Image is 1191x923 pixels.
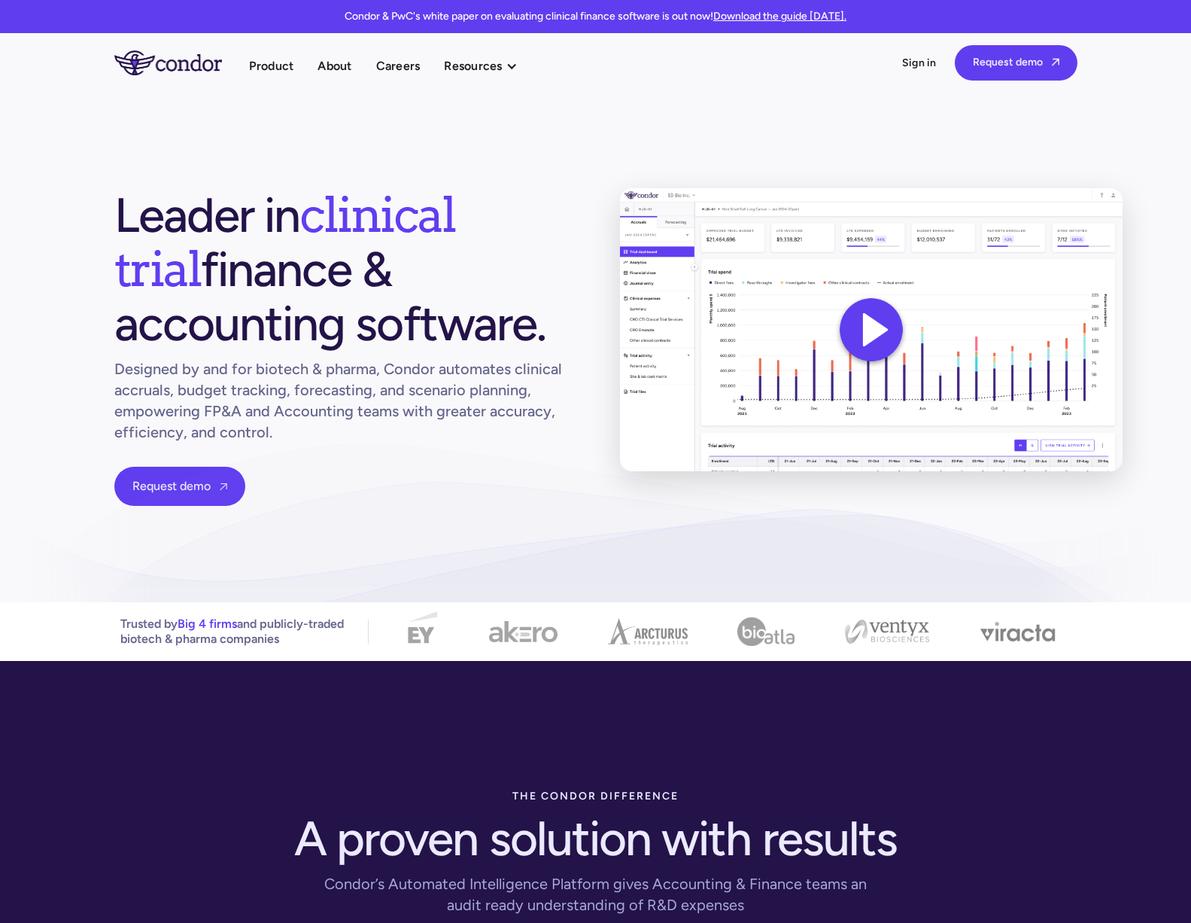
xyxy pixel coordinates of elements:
[955,45,1077,81] a: Request demo
[376,56,421,76] a: Careers
[1052,57,1059,67] span: 
[902,56,937,71] a: Sign in
[220,482,227,492] span: 
[114,188,572,351] h1: Leader in finance & accounting software.
[114,50,249,75] a: home
[249,56,294,76] a: Product
[444,56,532,76] div: Resources
[317,56,351,76] a: About
[114,467,245,506] a: Request demo
[178,617,237,631] span: Big 4 firms
[307,873,885,915] div: Condor’s Automated Intelligence Platform gives Accounting & Finance teams an audit ready understa...
[345,9,846,24] p: Condor & PwC's white paper on evaluating clinical finance software is out now!
[120,617,344,647] p: Trusted by and publicly-traded biotech & pharma companies
[713,10,846,23] a: Download the guide [DATE].
[114,358,572,443] h1: Designed by and for biotech & pharma, Condor automates clinical accruals, budget tracking, foreca...
[444,56,502,76] div: Resources
[294,812,897,866] h1: A proven solution with results
[512,781,679,812] div: The condor difference
[114,185,455,298] span: clinical trial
